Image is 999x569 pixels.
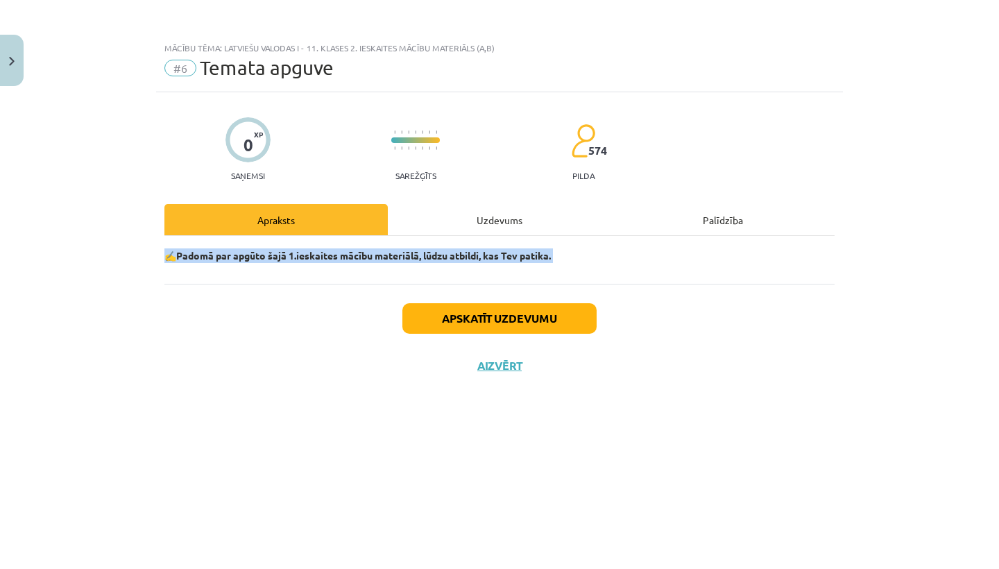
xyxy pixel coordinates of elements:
img: icon-short-line-57e1e144782c952c97e751825c79c345078a6d821885a25fce030b3d8c18986b.svg [415,146,416,150]
p: Sarežģīts [395,171,436,180]
span: XP [254,130,263,138]
img: icon-short-line-57e1e144782c952c97e751825c79c345078a6d821885a25fce030b3d8c18986b.svg [422,146,423,150]
img: icon-short-line-57e1e144782c952c97e751825c79c345078a6d821885a25fce030b3d8c18986b.svg [401,146,402,150]
img: icon-short-line-57e1e144782c952c97e751825c79c345078a6d821885a25fce030b3d8c18986b.svg [394,146,395,150]
div: Mācību tēma: Latviešu valodas i - 11. klases 2. ieskaites mācību materiāls (a,b) [164,43,835,53]
button: Aizvērt [473,359,526,373]
img: icon-short-line-57e1e144782c952c97e751825c79c345078a6d821885a25fce030b3d8c18986b.svg [408,130,409,134]
img: icon-short-line-57e1e144782c952c97e751825c79c345078a6d821885a25fce030b3d8c18986b.svg [415,130,416,134]
img: icon-short-line-57e1e144782c952c97e751825c79c345078a6d821885a25fce030b3d8c18986b.svg [401,130,402,134]
img: icon-short-line-57e1e144782c952c97e751825c79c345078a6d821885a25fce030b3d8c18986b.svg [408,146,409,150]
img: icon-short-line-57e1e144782c952c97e751825c79c345078a6d821885a25fce030b3d8c18986b.svg [422,130,423,134]
img: icon-short-line-57e1e144782c952c97e751825c79c345078a6d821885a25fce030b3d8c18986b.svg [429,130,430,134]
strong: ✍️Padomā par apgūto šajā 1.ieskaites mācību materiālā, lūdzu atbildi, kas Tev patika. [164,249,551,262]
div: Palīdzība [611,204,835,235]
div: Apraksts [164,204,388,235]
img: icon-short-line-57e1e144782c952c97e751825c79c345078a6d821885a25fce030b3d8c18986b.svg [394,130,395,134]
p: Saņemsi [225,171,271,180]
img: icon-short-line-57e1e144782c952c97e751825c79c345078a6d821885a25fce030b3d8c18986b.svg [429,146,430,150]
span: #6 [164,60,196,76]
img: icon-short-line-57e1e144782c952c97e751825c79c345078a6d821885a25fce030b3d8c18986b.svg [436,130,437,134]
span: Temata apguve [200,56,334,79]
p: pilda [572,171,595,180]
div: 0 [244,135,253,155]
button: Apskatīt uzdevumu [402,303,597,334]
img: icon-short-line-57e1e144782c952c97e751825c79c345078a6d821885a25fce030b3d8c18986b.svg [436,146,437,150]
div: Uzdevums [388,204,611,235]
img: students-c634bb4e5e11cddfef0936a35e636f08e4e9abd3cc4e673bd6f9a4125e45ecb1.svg [571,124,595,158]
span: 574 [588,144,607,157]
img: icon-close-lesson-0947bae3869378f0d4975bcd49f059093ad1ed9edebbc8119c70593378902aed.svg [9,57,15,66]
